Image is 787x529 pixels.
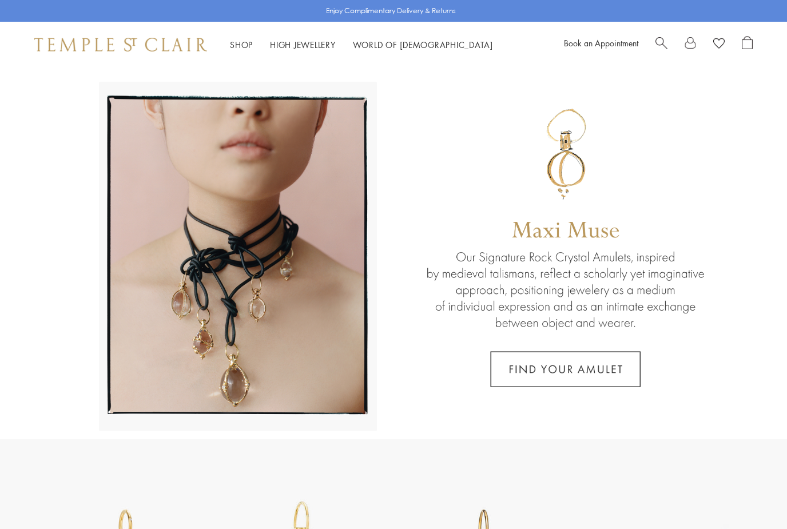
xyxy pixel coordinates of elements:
[713,36,725,53] a: View Wishlist
[34,38,207,51] img: Temple St. Clair
[270,39,336,50] a: High JewelleryHigh Jewellery
[564,37,638,49] a: Book an Appointment
[230,38,493,52] nav: Main navigation
[742,36,753,53] a: Open Shopping Bag
[353,39,493,50] a: World of [DEMOGRAPHIC_DATA]World of [DEMOGRAPHIC_DATA]
[230,39,253,50] a: ShopShop
[326,5,456,17] p: Enjoy Complimentary Delivery & Returns
[730,475,776,518] iframe: Gorgias live chat messenger
[655,36,667,53] a: Search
